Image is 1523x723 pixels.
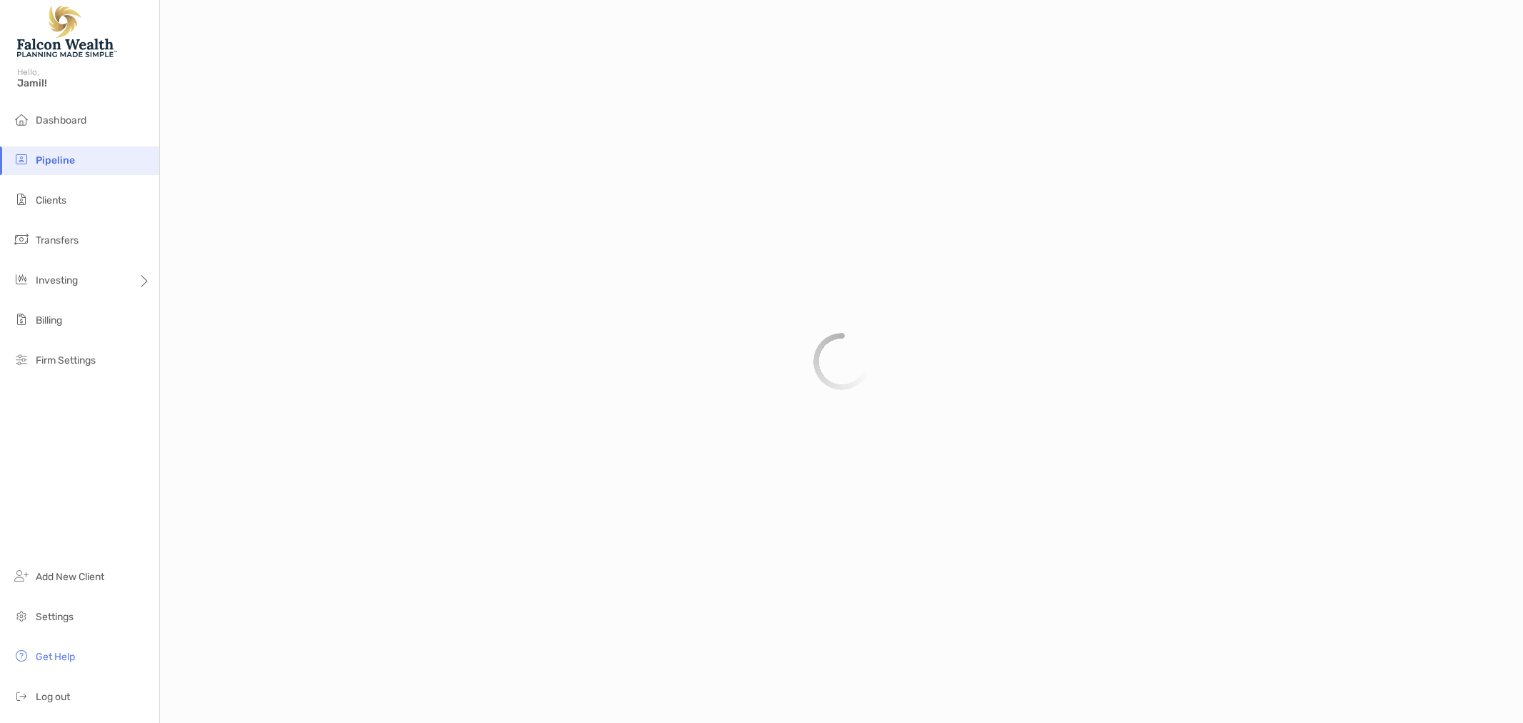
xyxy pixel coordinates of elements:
img: Falcon Wealth Planning Logo [17,6,117,57]
img: firm-settings icon [13,351,30,368]
span: Add New Client [36,571,104,583]
img: pipeline icon [13,151,30,168]
span: Clients [36,194,66,206]
span: Pipeline [36,154,75,166]
span: Firm Settings [36,354,96,367]
span: Settings [36,611,74,623]
span: Jamil! [17,77,151,89]
img: add_new_client icon [13,567,30,584]
img: logout icon [13,687,30,704]
img: get-help icon [13,647,30,664]
img: investing icon [13,271,30,288]
span: Dashboard [36,114,86,126]
img: clients icon [13,191,30,208]
img: dashboard icon [13,111,30,128]
img: settings icon [13,607,30,624]
span: Investing [36,274,78,286]
span: Transfers [36,234,79,246]
span: Billing [36,314,62,326]
img: billing icon [13,311,30,328]
img: transfers icon [13,231,30,248]
span: Get Help [36,651,75,663]
span: Log out [36,691,70,703]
